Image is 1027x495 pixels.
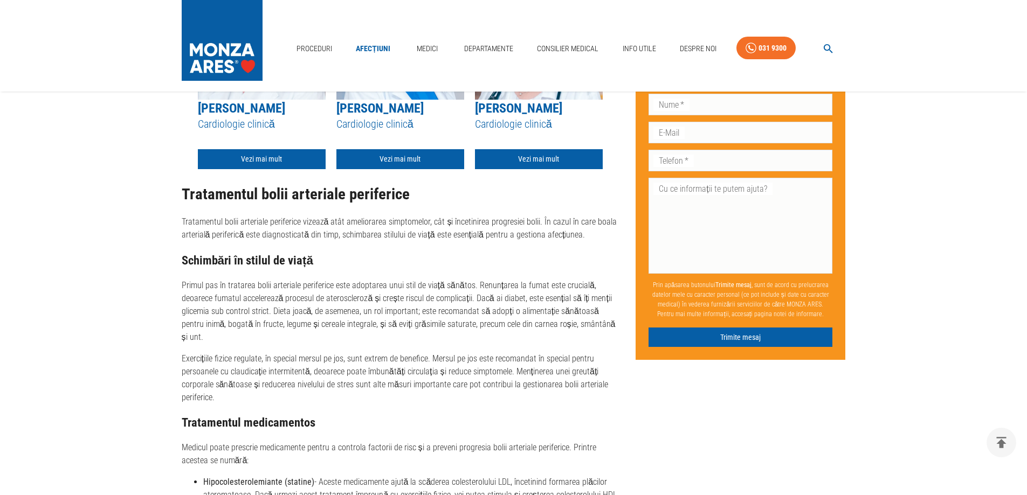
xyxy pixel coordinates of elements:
a: Proceduri [292,38,336,60]
h5: Cardiologie clinică [198,117,326,131]
a: Vezi mai mult [198,149,326,169]
h3: Tratamentul medicamentos [182,416,619,429]
h5: Cardiologie clinică [336,117,464,131]
h2: Tratamentul bolii arteriale periferice [182,186,619,203]
b: Trimite mesaj [715,281,752,289]
p: Prin apăsarea butonului , sunt de acord cu prelucrarea datelor mele cu caracter personal (ce pot ... [649,276,832,323]
a: [PERSON_NAME] [336,101,424,116]
a: Departamente [460,38,518,60]
a: Medici [410,38,444,60]
a: Info Utile [618,38,660,60]
h5: Cardiologie clinică [475,117,603,131]
a: 031 9300 [736,37,796,60]
a: Vezi mai mult [475,149,603,169]
p: Exercițiile fizice regulate, în special mersul pe jos, sunt extrem de benefice. Mersul pe jos est... [182,352,619,404]
a: Vezi mai mult [336,149,464,169]
strong: Hipocolesterolemiante (statine) [203,477,314,487]
a: Consilier Medical [533,38,603,60]
div: 031 9300 [759,41,787,55]
a: [PERSON_NAME] [198,101,285,116]
p: Medicul poate prescrie medicamente pentru a controla factorii de risc și a preveni progresia boli... [182,441,619,467]
a: Afecțiuni [351,38,395,60]
p: Tratamentul bolii arteriale periferice vizează atât ameliorarea simptomelor, cât și încetinirea p... [182,215,619,241]
button: delete [987,428,1016,457]
a: Despre Noi [676,38,721,60]
button: Trimite mesaj [649,327,832,347]
p: Primul pas în tratarea bolii arteriale periferice este adoptarea unui stil de viață sănătos. Renu... [182,279,619,344]
h3: Schimbări în stilul de viață [182,254,619,267]
a: [PERSON_NAME] [475,101,562,116]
